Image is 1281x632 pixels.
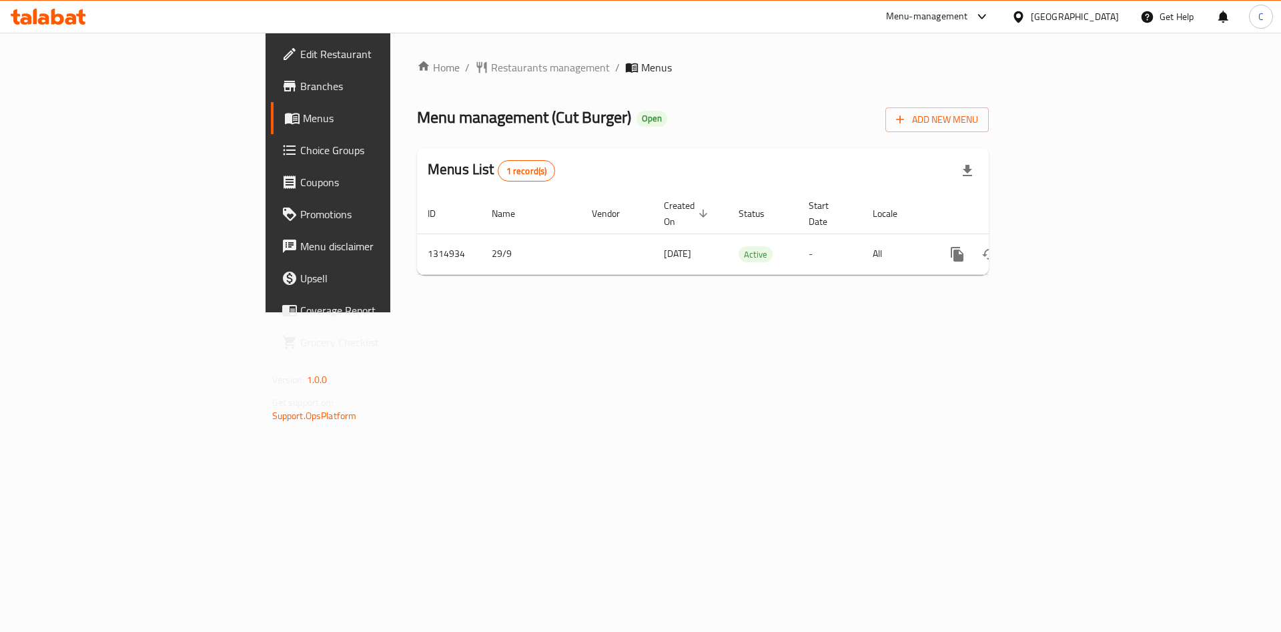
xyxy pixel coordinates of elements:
[271,198,480,230] a: Promotions
[300,206,469,222] span: Promotions
[1258,9,1264,24] span: C
[739,206,782,222] span: Status
[300,174,469,190] span: Coupons
[272,407,357,424] a: Support.OpsPlatform
[417,59,989,75] nav: breadcrumb
[417,194,1080,275] table: enhanced table
[498,160,556,182] div: Total records count
[272,371,305,388] span: Version:
[862,234,931,274] td: All
[300,78,469,94] span: Branches
[271,134,480,166] a: Choice Groups
[300,270,469,286] span: Upsell
[636,113,667,124] span: Open
[300,46,469,62] span: Edit Restaurant
[300,238,469,254] span: Menu disclaimer
[475,59,610,75] a: Restaurants management
[973,238,1005,270] button: Change Status
[307,371,328,388] span: 1.0.0
[739,246,773,262] div: Active
[664,245,691,262] span: [DATE]
[271,166,480,198] a: Coupons
[417,102,631,132] span: Menu management ( Cut Burger )
[931,194,1080,234] th: Actions
[271,294,480,326] a: Coverage Report
[272,394,334,411] span: Get support on:
[615,59,620,75] li: /
[491,59,610,75] span: Restaurants management
[886,9,968,25] div: Menu-management
[896,111,978,128] span: Add New Menu
[809,198,846,230] span: Start Date
[300,142,469,158] span: Choice Groups
[941,238,973,270] button: more
[428,206,453,222] span: ID
[271,102,480,134] a: Menus
[481,234,581,274] td: 29/9
[798,234,862,274] td: -
[428,160,555,182] h2: Menus List
[641,59,672,75] span: Menus
[592,206,637,222] span: Vendor
[300,302,469,318] span: Coverage Report
[1031,9,1119,24] div: [GEOGRAPHIC_DATA]
[271,230,480,262] a: Menu disclaimer
[271,326,480,358] a: Grocery Checklist
[885,107,989,132] button: Add New Menu
[271,38,480,70] a: Edit Restaurant
[664,198,712,230] span: Created On
[271,262,480,294] a: Upsell
[300,334,469,350] span: Grocery Checklist
[303,110,469,126] span: Menus
[492,206,532,222] span: Name
[873,206,915,222] span: Locale
[739,247,773,262] span: Active
[271,70,480,102] a: Branches
[498,165,555,178] span: 1 record(s)
[951,155,983,187] div: Export file
[636,111,667,127] div: Open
